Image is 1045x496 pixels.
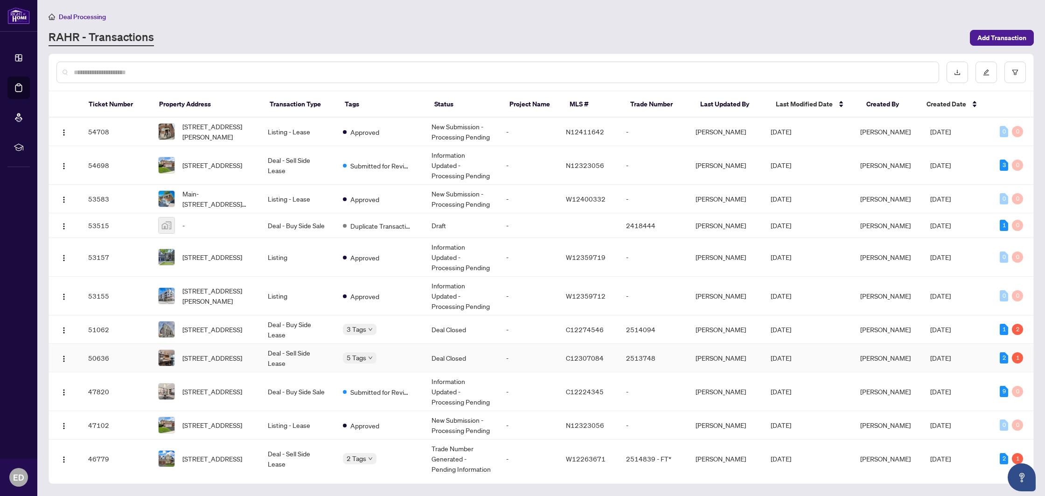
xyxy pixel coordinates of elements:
[350,252,379,263] span: Approved
[159,350,174,366] img: thumbnail-img
[860,292,911,300] span: [PERSON_NAME]
[768,91,859,118] th: Last Modified Date
[623,91,693,118] th: Trade Number
[260,185,335,213] td: Listing - Lease
[350,127,379,137] span: Approved
[159,191,174,207] img: thumbnail-img
[182,420,242,430] span: [STREET_ADDRESS]
[619,411,689,440] td: -
[81,411,151,440] td: 47102
[260,238,335,277] td: Listing
[860,387,911,396] span: [PERSON_NAME]
[350,221,411,231] span: Duplicate Transaction
[688,146,763,185] td: [PERSON_NAME]
[424,411,499,440] td: New Submission - Processing Pending
[1000,386,1008,397] div: 9
[930,387,951,396] span: [DATE]
[771,253,791,261] span: [DATE]
[424,185,499,213] td: New Submission - Processing Pending
[499,213,558,238] td: -
[60,129,68,136] img: Logo
[1000,126,1008,137] div: 0
[566,325,604,334] span: C12274546
[930,421,951,429] span: [DATE]
[502,91,562,118] th: Project Name
[13,471,24,484] span: ED
[619,344,689,372] td: 2513748
[859,91,919,118] th: Created By
[350,194,379,204] span: Approved
[1000,352,1008,363] div: 2
[347,352,366,363] span: 5 Tags
[619,185,689,213] td: -
[776,99,833,109] span: Last Modified Date
[60,389,68,396] img: Logo
[947,62,968,83] button: download
[60,293,68,300] img: Logo
[619,146,689,185] td: -
[182,286,253,306] span: [STREET_ADDRESS][PERSON_NAME]
[427,91,502,118] th: Status
[619,213,689,238] td: 2418444
[1012,251,1023,263] div: 0
[771,454,791,463] span: [DATE]
[688,277,763,315] td: [PERSON_NAME]
[182,121,253,142] span: [STREET_ADDRESS][PERSON_NAME]
[81,344,151,372] td: 50636
[368,356,373,360] span: down
[182,386,242,397] span: [STREET_ADDRESS]
[688,238,763,277] td: [PERSON_NAME]
[860,221,911,230] span: [PERSON_NAME]
[688,213,763,238] td: [PERSON_NAME]
[159,157,174,173] img: thumbnail-img
[182,353,242,363] span: [STREET_ADDRESS]
[424,213,499,238] td: Draft
[182,160,242,170] span: [STREET_ADDRESS]
[1012,69,1018,76] span: filter
[182,189,253,209] span: Main-[STREET_ADDRESS][PERSON_NAME]
[619,277,689,315] td: -
[49,14,55,20] span: home
[59,13,106,21] span: Deal Processing
[424,277,499,315] td: Information Updated - Processing Pending
[424,372,499,411] td: Information Updated - Processing Pending
[347,453,366,464] span: 2 Tags
[368,456,373,461] span: down
[424,344,499,372] td: Deal Closed
[771,161,791,169] span: [DATE]
[182,220,185,231] span: -
[619,440,689,478] td: 2514839 - FT*
[56,322,71,337] button: Logo
[260,213,335,238] td: Deal - Buy Side Sale
[619,315,689,344] td: 2514094
[566,387,604,396] span: C12224345
[424,440,499,478] td: Trade Number Generated - Pending Information
[860,454,911,463] span: [PERSON_NAME]
[159,288,174,304] img: thumbnail-img
[688,411,763,440] td: [PERSON_NAME]
[182,324,242,335] span: [STREET_ADDRESS]
[619,118,689,146] td: -
[771,221,791,230] span: [DATE]
[771,387,791,396] span: [DATE]
[368,327,373,332] span: down
[860,421,911,429] span: [PERSON_NAME]
[182,252,242,262] span: [STREET_ADDRESS]
[1012,220,1023,231] div: 0
[260,372,335,411] td: Deal - Buy Side Sale
[81,118,151,146] td: 54708
[60,456,68,463] img: Logo
[566,253,606,261] span: W12359719
[260,315,335,344] td: Deal - Buy Side Lease
[1012,386,1023,397] div: 0
[688,118,763,146] td: [PERSON_NAME]
[56,418,71,433] button: Logo
[983,69,989,76] span: edit
[60,422,68,430] img: Logo
[566,354,604,362] span: C12307084
[1000,193,1008,204] div: 0
[566,454,606,463] span: W12263671
[566,161,604,169] span: N12323056
[56,288,71,303] button: Logo
[930,221,951,230] span: [DATE]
